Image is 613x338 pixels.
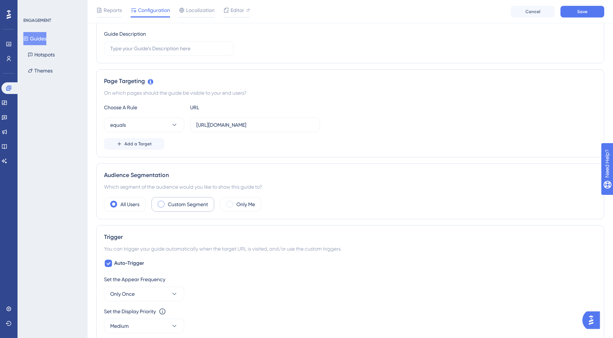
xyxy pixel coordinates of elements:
button: Hotspots [23,48,59,61]
input: yourwebsite.com/path [196,121,314,129]
span: Save [577,9,587,15]
button: Add a Target [104,138,164,150]
div: Guide Description [104,30,146,38]
label: Only Me [236,200,255,209]
div: URL [190,103,270,112]
button: Cancel [511,6,555,17]
span: Medium [110,322,129,330]
div: Set the Display Priority [104,307,156,316]
span: Add a Target [124,141,152,147]
iframe: UserGuiding AI Assistant Launcher [582,309,604,331]
span: Reports [104,6,122,15]
button: Save [560,6,604,17]
label: All Users [120,200,139,209]
span: equals [110,121,126,129]
div: Audience Segmentation [104,171,597,180]
div: Page Targeting [104,77,597,86]
span: Cancel [525,9,540,15]
button: equals [104,118,184,132]
button: Only Once [104,287,184,301]
div: You can trigger your guide automatically when the target URL is visited, and/or use the custom tr... [104,244,597,253]
button: Guides [23,32,46,45]
button: Medium [104,319,184,333]
span: Auto-Trigger [114,259,144,268]
span: Localization [186,6,215,15]
div: ENGAGEMENT [23,17,51,23]
button: Themes [23,64,57,77]
div: Which segment of the audience would you like to show this guide to? [104,182,597,191]
div: Trigger [104,233,597,241]
div: Choose A Rule [104,103,184,112]
div: On which pages should the guide be visible to your end users? [104,89,597,97]
label: Custom Segment [168,200,208,209]
input: Type your Guide’s Description here [110,44,228,52]
span: Editor [231,6,244,15]
div: Set the Appear Frequency [104,275,597,284]
span: Configuration [138,6,170,15]
span: Only Once [110,290,135,298]
span: Need Help? [17,2,46,11]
